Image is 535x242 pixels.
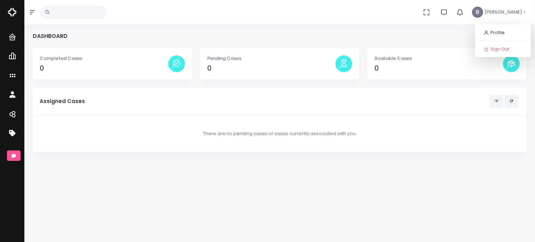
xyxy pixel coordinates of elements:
[475,44,531,55] button: Sign Out
[472,7,483,18] span: B
[207,64,336,72] h4: 0
[40,98,490,104] h5: Assigned Cases
[40,64,168,72] h4: 0
[207,55,336,62] p: Pending Cases
[40,122,520,146] div: There are no pending cases or cases currently associated with you.
[490,29,505,36] span: Profile
[40,55,168,62] p: Completed Cases
[374,55,503,62] p: Available Cases
[484,9,522,16] span: [PERSON_NAME]
[8,5,16,19] img: Logo Horizontal
[33,33,68,39] h4: Dashboard
[374,64,503,72] h4: 0
[475,27,531,38] a: Profile
[490,46,509,52] span: Sign Out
